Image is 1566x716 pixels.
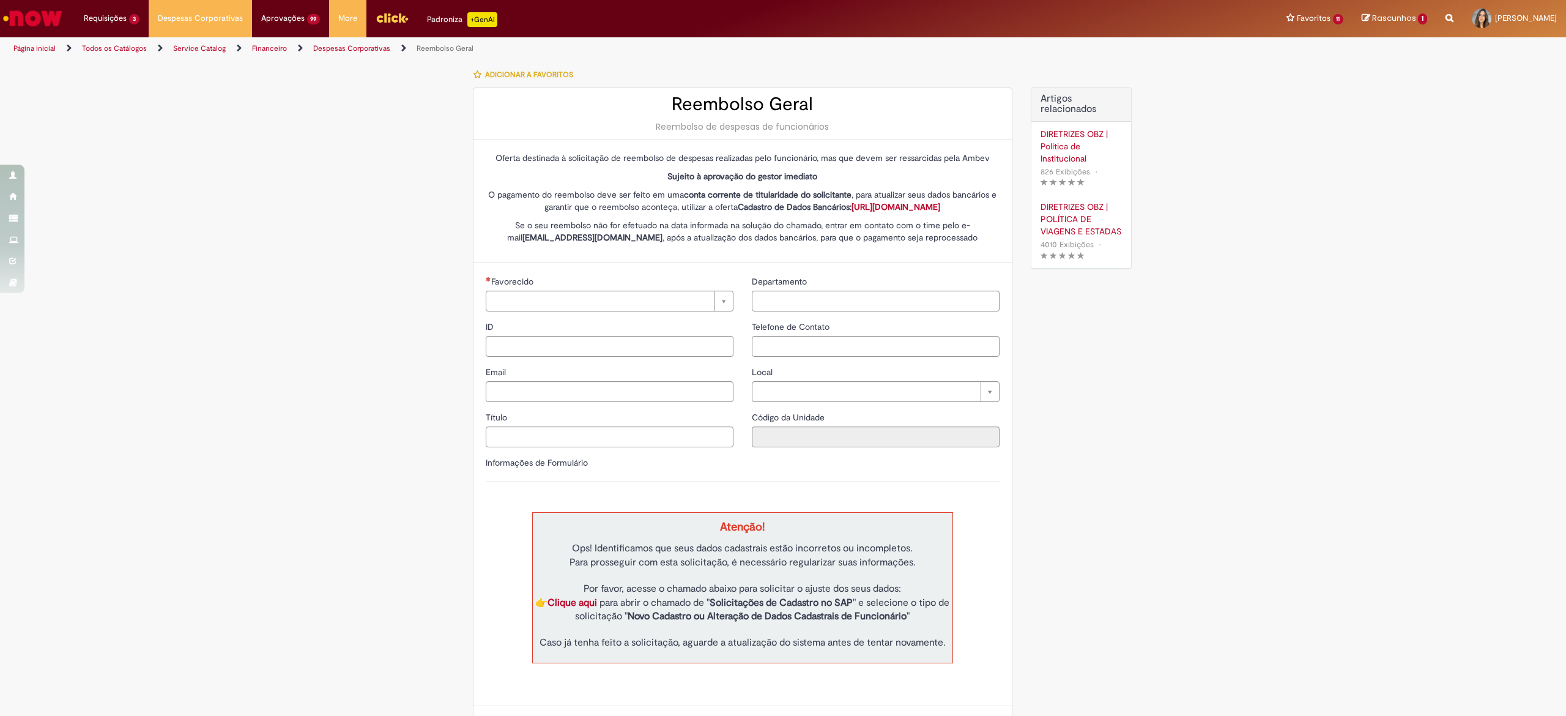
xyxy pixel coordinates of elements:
[9,37,1035,60] ul: Trilhas de página
[486,94,1000,114] h2: Reembolso Geral
[84,12,127,24] span: Requisições
[313,43,390,53] a: Despesas Corporativas
[486,321,496,332] span: ID
[1093,163,1100,180] span: •
[376,9,409,27] img: click_logo_yellow_360x200.png
[572,542,913,554] span: Ops! Identificamos que seus dados cadastrais estão incorretos ou incompletos.
[417,43,473,53] a: Reembolso Geral
[486,152,1000,164] p: Oferta destinada à solicitação de reembolso de despesas realizadas pelo funcionário, mas que deve...
[486,291,733,311] a: Limpar campo Favorecido
[486,457,588,468] label: Informações de Formulário
[1362,13,1427,24] a: Rascunhos
[1041,128,1122,165] a: DIRETRIZES OBZ | Política de Institucional
[1418,13,1427,24] span: 1
[752,411,827,423] label: Somente leitura - Código da Unidade
[752,321,832,332] span: Telefone de Contato
[486,188,1000,213] p: O pagamento do reembolso deve ser feito em uma , para atualizar seus dados bancários e garantir q...
[752,367,775,378] span: Local
[129,14,139,24] span: 3
[1,6,64,31] img: ServiceNow
[570,556,916,569] span: Para prosseguir com esta solicitação, é necessário regularizar suas informações.
[1041,94,1122,115] h3: Artigos relacionados
[1096,236,1104,253] span: •
[752,427,1000,447] input: Código da Unidade
[852,201,940,212] a: [URL][DOMAIN_NAME]
[752,381,1000,402] a: Limpar campo Local
[752,291,1000,311] input: Departamento
[720,520,765,534] strong: Atenção!
[173,43,226,53] a: Service Catalog
[738,201,940,212] strong: Cadastro de Dados Bancários:
[82,43,147,53] a: Todos os Catálogos
[522,232,662,243] strong: [EMAIL_ADDRESS][DOMAIN_NAME]
[473,62,580,88] button: Adicionar a Favoritos
[491,276,536,287] span: Necessários - Favorecido
[667,171,817,182] strong: Sujeito à aprovação do gestor imediato
[261,12,305,24] span: Aprovações
[486,336,733,357] input: ID
[1333,14,1344,24] span: 11
[158,12,243,24] span: Despesas Corporativas
[628,610,907,622] strong: Novo Cadastro ou Alteração de Dados Cadastrais de Funcionário
[13,43,56,53] a: Página inicial
[486,219,1000,244] p: Se o seu reembolso não for efetuado na data informada na solução do chamado, entrar em contato co...
[1372,12,1416,24] span: Rascunhos
[547,597,597,609] a: Clique aqui
[1495,13,1557,23] span: [PERSON_NAME]
[1041,201,1122,237] a: DIRETRIZES OBZ | POLÍTICA DE VIAGENS E ESTADAS
[710,597,853,609] strong: Solicitações de Cadastro no SAP
[486,427,733,447] input: Título
[427,12,497,27] div: Padroniza
[252,43,287,53] a: Financeiro
[338,12,357,24] span: More
[584,583,901,595] span: Por favor, acesse o chamado abaixo para solicitar o ajuste dos seus dados:
[1041,166,1090,177] span: 826 Exibições
[486,412,510,423] span: Título
[752,412,827,423] span: Somente leitura - Código da Unidade
[1041,239,1094,250] span: 4010 Exibições
[486,381,733,402] input: Email
[486,367,508,378] span: Email
[752,276,809,287] span: Departamento
[540,636,946,649] span: Caso já tenha feito a solicitação, aguarde a atualização do sistema antes de tentar novamente.
[307,14,321,24] span: 99
[684,189,852,200] strong: conta corrente de titularidade do solicitante
[486,277,491,282] span: Necessários
[486,121,1000,133] div: Reembolso de despesas de funcionários
[535,597,949,623] span: 👉 para abrir o chamado de " " e selecione o tipo de solicitação " "
[467,12,497,27] p: +GenAi
[485,70,573,80] span: Adicionar a Favoritos
[752,336,1000,357] input: Telefone de Contato
[1297,12,1330,24] span: Favoritos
